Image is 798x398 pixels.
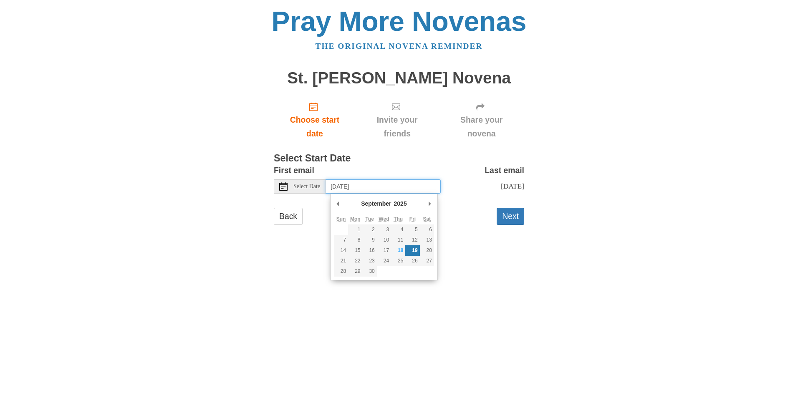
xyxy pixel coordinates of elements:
[485,164,524,177] label: Last email
[426,197,434,210] button: Next Month
[393,197,408,210] div: 2025
[356,95,439,145] div: Click "Next" to confirm your start date first.
[497,208,524,225] button: Next
[405,224,419,235] button: 5
[293,184,320,189] span: Select Date
[394,216,403,222] abbr: Thursday
[350,216,361,222] abbr: Monday
[391,245,405,256] button: 18
[363,235,377,245] button: 9
[420,256,434,266] button: 27
[377,256,391,266] button: 24
[379,216,389,222] abbr: Wednesday
[405,245,419,256] button: 19
[405,256,419,266] button: 26
[334,197,342,210] button: Previous Month
[274,208,303,225] a: Back
[274,69,524,87] h1: St. [PERSON_NAME] Novena
[282,113,347,141] span: Choose start date
[391,256,405,266] button: 25
[420,235,434,245] button: 13
[363,256,377,266] button: 23
[377,224,391,235] button: 3
[316,42,483,50] a: The original novena reminder
[405,235,419,245] button: 12
[272,6,527,37] a: Pray More Novenas
[377,245,391,256] button: 17
[439,95,524,145] div: Click "Next" to confirm your start date first.
[348,235,362,245] button: 8
[420,245,434,256] button: 20
[409,216,416,222] abbr: Friday
[420,224,434,235] button: 6
[326,179,441,194] input: Use the arrow keys to pick a date
[363,224,377,235] button: 2
[274,153,524,164] h3: Select Start Date
[334,256,348,266] button: 21
[391,235,405,245] button: 11
[377,235,391,245] button: 10
[360,197,392,210] div: September
[334,266,348,277] button: 28
[334,235,348,245] button: 7
[363,266,377,277] button: 30
[348,245,362,256] button: 15
[501,182,524,190] span: [DATE]
[447,113,516,141] span: Share your novena
[274,95,356,145] a: Choose start date
[348,256,362,266] button: 22
[348,224,362,235] button: 1
[391,224,405,235] button: 4
[348,266,362,277] button: 29
[274,164,314,177] label: First email
[334,245,348,256] button: 14
[363,245,377,256] button: 16
[364,113,430,141] span: Invite your friends
[365,216,374,222] abbr: Tuesday
[423,216,431,222] abbr: Saturday
[336,216,346,222] abbr: Sunday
